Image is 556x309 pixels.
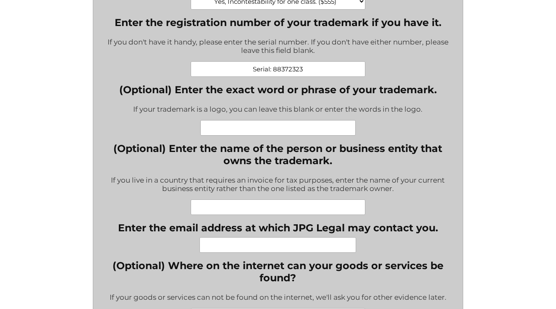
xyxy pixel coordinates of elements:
label: (Optional) Enter the exact word or phrase of your trademark. [119,84,437,96]
label: Enter the registration number of your trademark if you have it. [100,16,456,29]
div: If your trademark is a logo, you can leave this blank or enter the words in the logo. [119,100,437,120]
label: Enter the email address at which JPG Legal may contact you. [118,222,438,234]
div: If you live in a country that requires an invoice for tax purposes, enter the name of your curren... [100,170,456,199]
div: If your goods or services can not be found on the internet, we'll ask you for other evidence later. [100,288,456,308]
div: If you don't have it handy, please enter the serial number. If you don't have either number, plea... [100,32,456,61]
label: (Optional) Where on the internet can your goods or services be found? [100,259,456,284]
label: (Optional) Enter the name of the person or business entity that owns the trademark. [100,142,456,167]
